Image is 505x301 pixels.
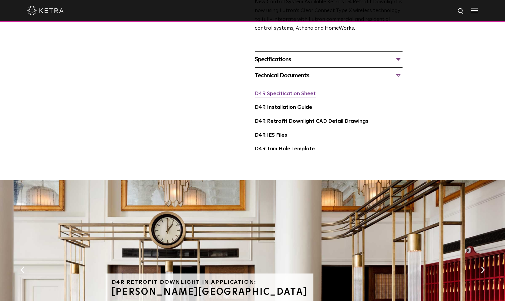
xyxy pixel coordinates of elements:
[255,119,369,124] a: D4R Retrofit Downlight CAD Detail Drawings
[19,266,25,274] button: Previous
[255,91,316,96] a: D4R Specification Sheet
[457,8,465,15] img: search icon
[255,146,315,152] a: D4R Trim Hole Template
[255,71,402,80] div: Technical Documents
[255,105,312,110] a: D4R Installation Guide
[255,55,402,64] div: Specifications
[112,279,308,285] h6: D4R Retrofit Downlight in Application:
[471,8,478,13] img: Hamburger%20Nav.svg
[27,6,64,15] img: ketra-logo-2019-white
[112,287,308,296] h3: [PERSON_NAME][GEOGRAPHIC_DATA]
[255,133,287,138] a: D4R IES Files
[480,266,486,274] button: Next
